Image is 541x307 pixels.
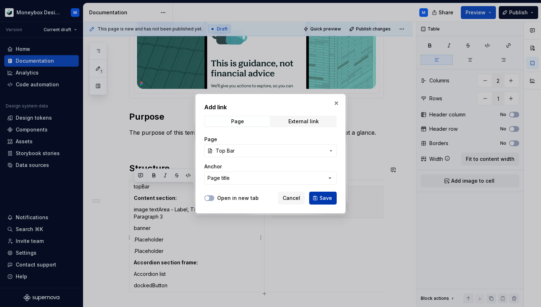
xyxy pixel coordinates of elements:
[204,136,217,143] label: Page
[283,195,300,202] span: Cancel
[288,119,319,124] div: External link
[217,195,259,202] label: Open in new tab
[208,174,230,182] div: Page title
[204,172,337,184] button: Page title
[278,192,305,205] button: Cancel
[216,147,235,154] span: Top Bar
[320,195,332,202] span: Save
[309,192,337,205] button: Save
[204,103,337,111] h2: Add link
[204,163,222,170] label: Anchor
[231,119,244,124] div: Page
[204,144,337,157] button: Top Bar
